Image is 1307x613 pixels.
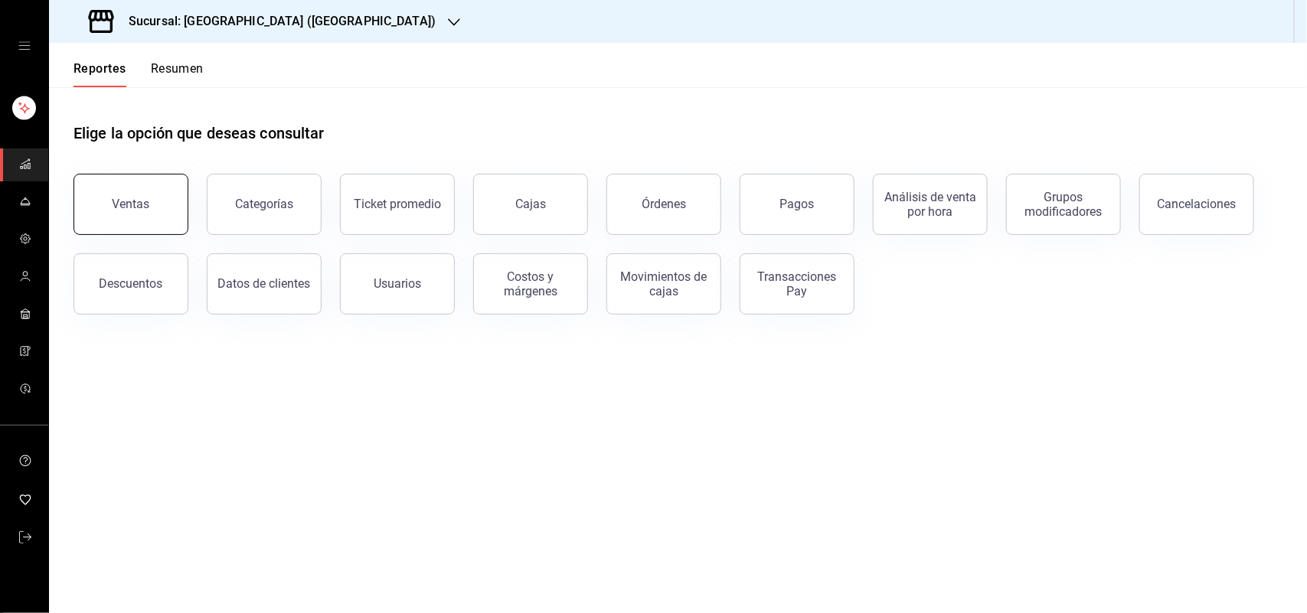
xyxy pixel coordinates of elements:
button: Ticket promedio [340,174,455,235]
div: navigation tabs [74,61,204,87]
div: Cajas [515,197,546,211]
div: Costos y márgenes [483,269,578,298]
div: Usuarios [374,276,421,291]
div: Órdenes [642,197,686,211]
div: Pagos [780,197,815,211]
button: Cajas [473,174,588,235]
div: Grupos modificadores [1016,190,1111,219]
div: Movimientos de cajas [616,269,711,298]
button: Reportes [74,61,126,87]
div: Ticket promedio [354,197,441,211]
button: Cancelaciones [1139,174,1254,235]
div: Análisis de venta por hora [883,190,978,219]
h1: Elige la opción que deseas consultar [74,122,325,145]
div: Ventas [113,197,150,211]
button: Grupos modificadores [1006,174,1121,235]
div: Descuentos [100,276,163,291]
button: Datos de clientes [207,253,322,315]
button: Categorías [207,174,322,235]
div: Transacciones Pay [750,269,845,298]
div: Datos de clientes [218,276,311,291]
button: open drawer [18,40,31,52]
button: Ventas [74,174,188,235]
button: Resumen [151,61,204,87]
button: Transacciones Pay [740,253,854,315]
button: Órdenes [606,174,721,235]
button: Análisis de venta por hora [873,174,988,235]
button: Descuentos [74,253,188,315]
button: Movimientos de cajas [606,253,721,315]
button: Costos y márgenes [473,253,588,315]
div: Categorías [235,197,293,211]
div: Cancelaciones [1158,197,1237,211]
h3: Sucursal: [GEOGRAPHIC_DATA] ([GEOGRAPHIC_DATA]) [116,12,436,31]
button: Usuarios [340,253,455,315]
button: Pagos [740,174,854,235]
